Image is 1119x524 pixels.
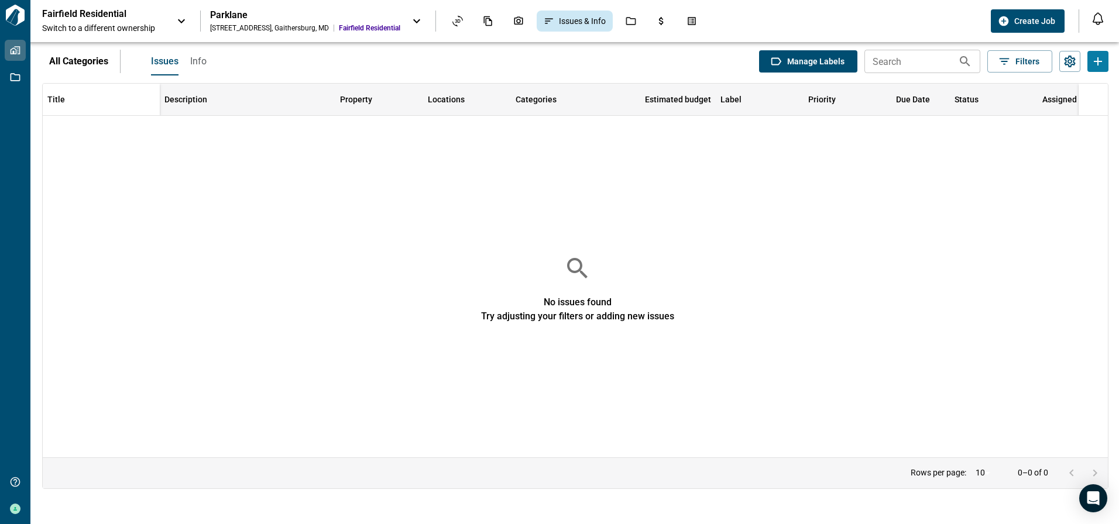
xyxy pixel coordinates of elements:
[991,9,1065,33] button: Create Job
[544,282,612,308] span: No issues found
[1087,51,1108,72] button: Add Issues or Info
[804,84,891,116] div: Priority
[43,84,160,116] div: Title
[1079,484,1107,512] div: Open Intercom Messenger
[423,84,511,116] div: Locations
[428,84,465,116] div: Locations
[559,15,606,27] span: Issues & Info
[896,84,930,116] div: Due Date
[49,54,108,68] p: All Categories
[47,84,65,116] div: Title
[42,8,147,20] p: Fairfield Residential
[335,84,423,116] div: Property
[151,56,179,67] span: Issues
[339,23,400,33] span: Fairfield Residential
[911,469,966,477] p: Rows per page:
[190,56,207,67] span: Info
[42,22,165,34] span: Switch to a different ownership
[1018,469,1048,477] p: 0–0 of 0
[649,11,674,31] div: Budgets
[164,84,207,116] div: Description
[720,84,742,116] div: Label
[787,56,845,67] span: Manage Labels
[716,84,804,116] div: Label
[340,84,372,116] div: Property
[645,84,711,116] div: Estimated budget
[210,23,329,33] div: [STREET_ADDRESS] , Gaithersburg , MD
[950,84,1038,116] div: Status
[511,84,628,116] div: Categories
[987,50,1052,73] button: Filters
[808,84,836,116] div: Priority
[1014,15,1055,27] span: Create Job
[445,11,470,31] div: Asset View
[537,11,613,32] div: Issues & Info
[679,11,704,31] div: Takeoff Center
[210,9,400,21] div: Parklane
[1038,84,1096,116] div: Assigned To
[891,84,950,116] div: Due Date
[160,84,335,116] div: Description
[971,464,999,481] div: 10
[1059,51,1080,72] button: Settings
[955,84,979,116] div: Status
[759,50,857,73] button: Manage Labels
[139,47,207,75] div: base tabs
[506,11,531,31] div: Photos
[1042,84,1088,116] div: Assigned To
[516,84,557,116] div: Categories
[619,11,643,31] div: Jobs
[628,84,716,116] div: Estimated budget
[1015,56,1039,67] span: Filters
[481,308,674,322] span: Try adjusting your filters or adding new issues
[1089,9,1107,28] button: Open notification feed
[476,11,500,31] div: Documents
